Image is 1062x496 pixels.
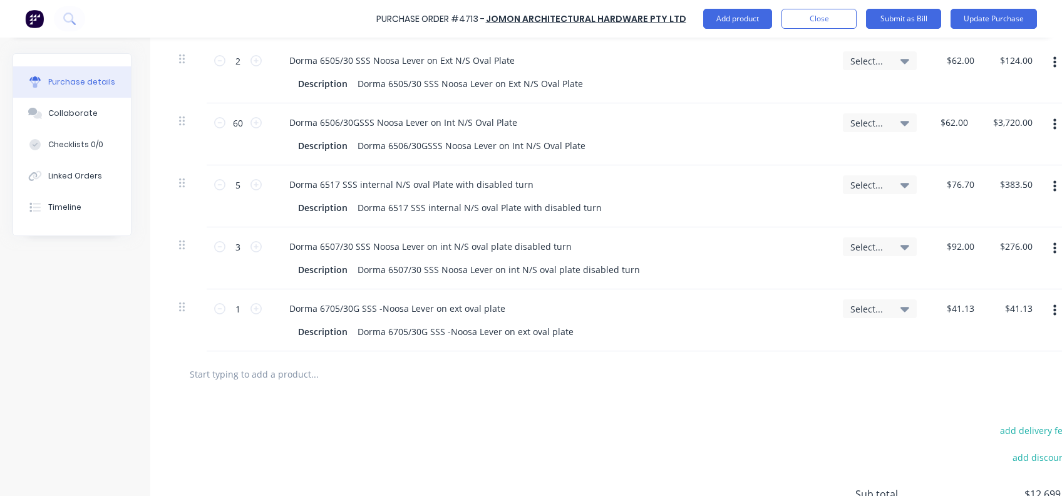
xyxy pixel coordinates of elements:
[279,299,515,318] div: Dorma 6705/30G SSS -Noosa Lever on ext oval plate
[13,192,131,223] button: Timeline
[850,54,888,68] span: Select...
[13,98,131,129] button: Collaborate
[48,108,98,119] div: Collaborate
[293,137,353,155] div: Description
[781,9,857,29] button: Close
[951,9,1037,29] button: Update Purchase
[279,237,582,256] div: Dorma 6507/30 SSS Noosa Lever on int N/S oval plate disabled turn
[353,199,607,217] div: Dorma 6517 SSS internal N/S oval Plate with disabled turn
[13,160,131,192] button: Linked Orders
[48,139,103,150] div: Checklists 0/0
[279,51,525,70] div: Dorma 6505/30 SSS Noosa Lever on Ext N/S Oval Plate
[279,175,544,194] div: Dorma 6517 SSS internal N/S oval Plate with disabled turn
[353,75,588,93] div: Dorma 6505/30 SSS Noosa Lever on Ext N/S Oval Plate
[48,202,81,213] div: Timeline
[189,361,440,386] input: Start typing to add a product...
[353,137,590,155] div: Dorma 6506/30GSSS Noosa Lever on Int N/S Oval Plate
[13,129,131,160] button: Checklists 0/0
[850,302,888,316] span: Select...
[48,76,115,88] div: Purchase details
[850,240,888,254] span: Select...
[293,75,353,93] div: Description
[293,199,353,217] div: Description
[293,323,353,341] div: Description
[703,9,772,29] button: Add product
[376,13,485,26] div: Purchase Order #4713 -
[353,323,579,341] div: Dorma 6705/30G SSS -Noosa Lever on ext oval plate
[25,9,44,28] img: Factory
[850,178,888,192] span: Select...
[486,13,686,25] a: Jomon Architectural Hardware Pty Ltd
[48,170,102,182] div: Linked Orders
[850,116,888,130] span: Select...
[279,113,527,132] div: Dorma 6506/30GSSS Noosa Lever on Int N/S Oval Plate
[13,66,131,98] button: Purchase details
[293,261,353,279] div: Description
[353,261,645,279] div: Dorma 6507/30 SSS Noosa Lever on int N/S oval plate disabled turn
[866,9,941,29] button: Submit as Bill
